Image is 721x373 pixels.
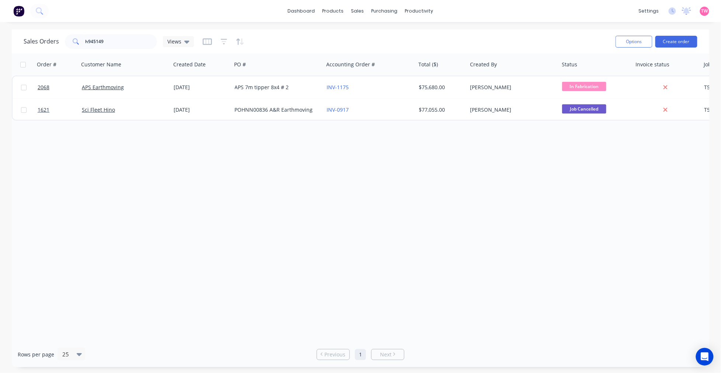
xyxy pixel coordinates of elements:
a: Page 1 is your current page [355,349,366,360]
a: Next page [372,351,404,358]
div: POHNN00836 A&R Earthmoving [235,106,317,114]
a: Sci Fleet Hino [82,106,115,113]
div: Status [562,61,578,68]
button: Create order [655,36,697,48]
a: APS Earthmoving [82,84,124,91]
span: TW [701,8,708,14]
ul: Pagination [314,349,407,360]
div: settings [635,6,663,17]
div: Created Date [173,61,206,68]
div: PO # [234,61,246,68]
div: productivity [401,6,437,17]
div: sales [348,6,368,17]
input: Search... [86,34,157,49]
span: Views [167,38,181,45]
div: Customer Name [81,61,121,68]
div: Invoice status [636,61,670,68]
a: 1621 [38,99,82,121]
img: Factory [13,6,24,17]
div: Open Intercom Messenger [696,348,714,366]
div: products [319,6,348,17]
div: Total ($) [418,61,438,68]
span: Previous [325,351,346,358]
div: [PERSON_NAME] [470,106,552,114]
a: INV-1175 [327,84,349,91]
a: dashboard [284,6,319,17]
button: Options [616,36,652,48]
div: $75,680.00 [419,84,462,91]
span: Job Cancelled [562,104,606,114]
a: INV-0917 [327,106,349,113]
span: Next [380,351,391,358]
div: [PERSON_NAME] [470,84,552,91]
div: [DATE] [174,84,229,91]
div: Order # [37,61,56,68]
span: In Fabrication [562,82,606,91]
div: Created By [470,61,497,68]
a: 2068 [38,76,82,98]
div: APS 7m tipper 8x4 # 2 [235,84,317,91]
div: [DATE] [174,106,229,114]
span: 1621 [38,106,49,114]
span: 2068 [38,84,49,91]
div: $77,055.00 [419,106,462,114]
div: Accounting Order # [326,61,375,68]
div: purchasing [368,6,401,17]
a: Previous page [317,351,349,358]
span: Rows per page [18,351,54,358]
h1: Sales Orders [24,38,59,45]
